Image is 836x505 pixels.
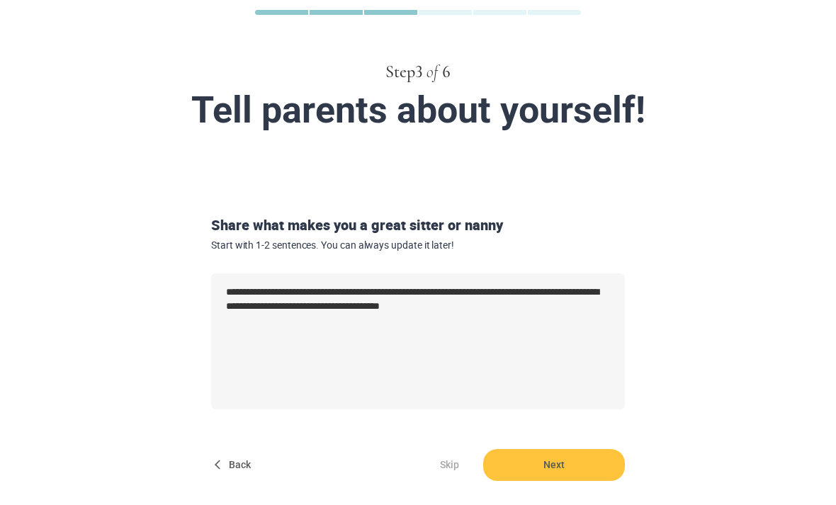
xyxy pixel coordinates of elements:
button: Next [483,449,625,481]
div: Tell parents about yourself! [84,90,752,130]
button: Skip [427,449,472,481]
span: of [427,64,438,81]
button: Back [211,449,256,481]
div: Share what makes you a great sitter or nanny [205,215,631,251]
span: Start with 1-2 sentences. You can always update it later! [211,239,625,251]
div: Step 3 6 [55,60,781,84]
